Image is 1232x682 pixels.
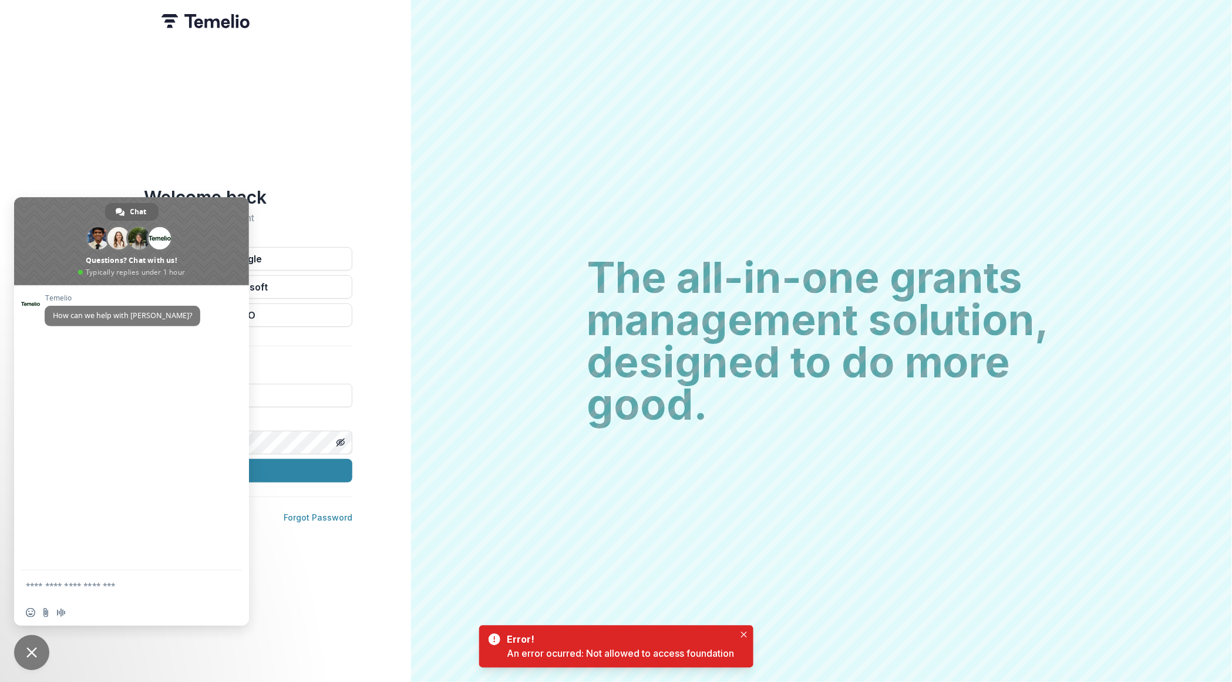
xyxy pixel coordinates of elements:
[737,627,751,642] button: Close
[41,608,51,617] span: Send a file
[14,635,49,670] a: Close chat
[56,608,66,617] span: Audio message
[105,203,159,221] a: Chat
[26,570,214,600] textarea: Compose your message...
[284,512,352,522] a: Forgot Password
[26,608,35,617] span: Insert an emoji
[161,14,250,28] img: Temelio
[53,310,192,320] span: How can we help with [PERSON_NAME]?
[45,294,200,302] span: Temelio
[130,203,147,221] span: Chat
[507,646,735,660] div: An error ocurred: Not allowed to access foundation
[59,187,352,208] h1: Welcome back
[507,632,730,646] div: Error!
[331,433,350,452] button: Toggle password visibility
